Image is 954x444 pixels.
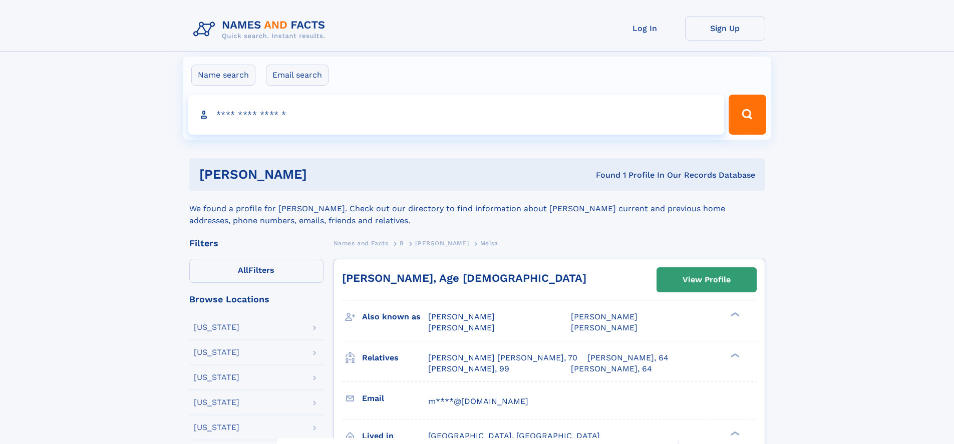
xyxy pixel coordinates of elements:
[362,349,428,366] h3: Relatives
[194,423,239,431] div: [US_STATE]
[415,237,469,249] a: [PERSON_NAME]
[188,95,725,135] input: search input
[194,373,239,381] div: [US_STATE]
[189,239,324,248] div: Filters
[428,352,577,363] a: [PERSON_NAME] [PERSON_NAME], 70
[415,240,469,247] span: [PERSON_NAME]
[362,390,428,407] h3: Email
[194,348,239,356] div: [US_STATE]
[571,323,638,332] span: [PERSON_NAME]
[605,16,685,41] a: Log In
[362,308,428,325] h3: Also known as
[729,95,766,135] button: Search Button
[428,312,495,321] span: [PERSON_NAME]
[480,240,498,247] span: Meisa
[683,268,731,291] div: View Profile
[428,363,509,374] a: [PERSON_NAME], 99
[189,295,324,304] div: Browse Locations
[657,268,756,292] a: View Profile
[571,363,652,374] a: [PERSON_NAME], 64
[266,65,329,86] label: Email search
[685,16,765,41] a: Sign Up
[342,272,586,284] a: [PERSON_NAME], Age [DEMOGRAPHIC_DATA]
[400,237,404,249] a: B
[334,237,389,249] a: Names and Facts
[194,398,239,406] div: [US_STATE]
[199,168,452,181] h1: [PERSON_NAME]
[728,430,740,436] div: ❯
[189,16,334,43] img: Logo Names and Facts
[238,265,248,275] span: All
[428,323,495,332] span: [PERSON_NAME]
[194,323,239,331] div: [US_STATE]
[428,431,600,440] span: [GEOGRAPHIC_DATA], [GEOGRAPHIC_DATA]
[728,311,740,318] div: ❯
[571,312,638,321] span: [PERSON_NAME]
[587,352,669,363] a: [PERSON_NAME], 64
[189,191,765,227] div: We found a profile for [PERSON_NAME]. Check out our directory to find information about [PERSON_N...
[451,170,755,181] div: Found 1 Profile In Our Records Database
[191,65,255,86] label: Name search
[400,240,404,247] span: B
[728,352,740,358] div: ❯
[189,259,324,283] label: Filters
